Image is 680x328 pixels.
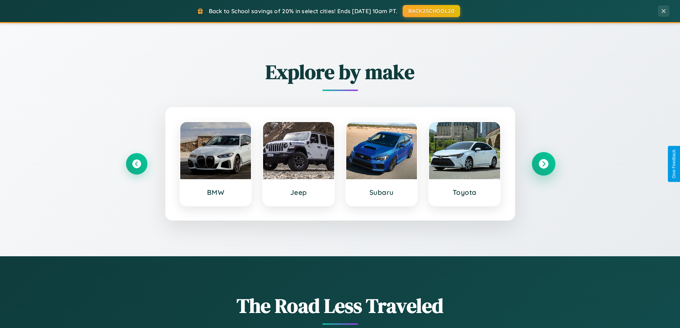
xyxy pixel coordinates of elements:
[671,150,676,178] div: Give Feedback
[126,292,554,319] h1: The Road Less Traveled
[353,188,410,197] h3: Subaru
[209,7,397,15] span: Back to School savings of 20% in select cities! Ends [DATE] 10am PT.
[187,188,244,197] h3: BMW
[403,5,460,17] button: BACK2SCHOOL20
[126,58,554,86] h2: Explore by make
[270,188,327,197] h3: Jeep
[436,188,493,197] h3: Toyota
